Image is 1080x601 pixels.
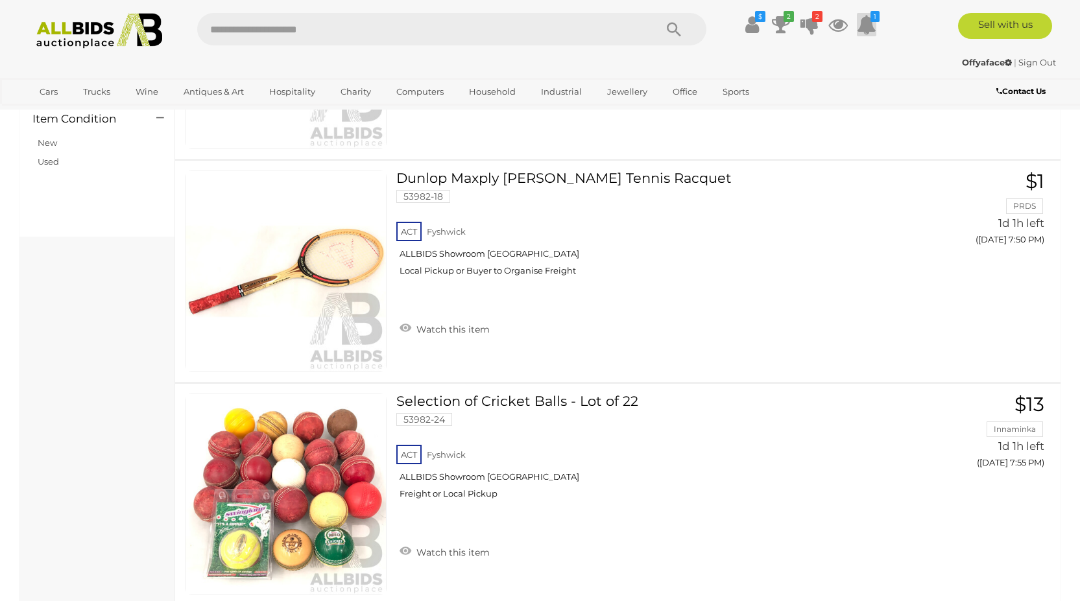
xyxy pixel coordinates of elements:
[38,156,59,167] a: Used
[771,13,791,36] a: 2
[533,81,590,102] a: Industrial
[413,547,490,558] span: Watch this item
[1018,57,1056,67] a: Sign Out
[1026,169,1044,193] span: $1
[32,113,137,125] h4: Item Condition
[31,102,140,124] a: [GEOGRAPHIC_DATA]
[962,57,1014,67] a: Offyaface
[812,11,822,22] i: 2
[388,81,452,102] a: Computers
[1014,57,1016,67] span: |
[755,11,765,22] i: $
[38,137,57,148] a: New
[714,81,758,102] a: Sports
[75,81,119,102] a: Trucks
[800,13,819,36] a: 2
[962,57,1012,67] strong: Offyaface
[857,13,876,36] a: 1
[406,394,903,509] a: Selection of Cricket Balls - Lot of 22 53982-24 ACT Fyshwick ALLBIDS Showroom [GEOGRAPHIC_DATA] F...
[958,13,1052,39] a: Sell with us
[413,100,490,112] span: Watch this item
[396,318,493,338] a: Watch this item
[664,81,706,102] a: Office
[870,11,880,22] i: 1
[461,81,524,102] a: Household
[923,171,1048,252] a: $1 PRDS 1d 1h left ([DATE] 7:50 PM)
[642,13,706,45] button: Search
[261,81,324,102] a: Hospitality
[175,81,252,102] a: Antiques & Art
[127,81,167,102] a: Wine
[413,324,490,335] span: Watch this item
[784,11,794,22] i: 2
[996,86,1046,96] b: Contact Us
[599,81,656,102] a: Jewellery
[31,81,66,102] a: Cars
[1014,392,1044,416] span: $13
[396,541,493,561] a: Watch this item
[743,13,762,36] a: $
[332,81,379,102] a: Charity
[923,394,1048,475] a: $13 Innaminka 1d 1h left ([DATE] 7:55 PM)
[406,171,903,286] a: Dunlop Maxply [PERSON_NAME] Tennis Racquet 53982-18 ACT Fyshwick ALLBIDS Showroom [GEOGRAPHIC_DAT...
[29,13,170,49] img: Allbids.com.au
[996,84,1049,99] a: Contact Us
